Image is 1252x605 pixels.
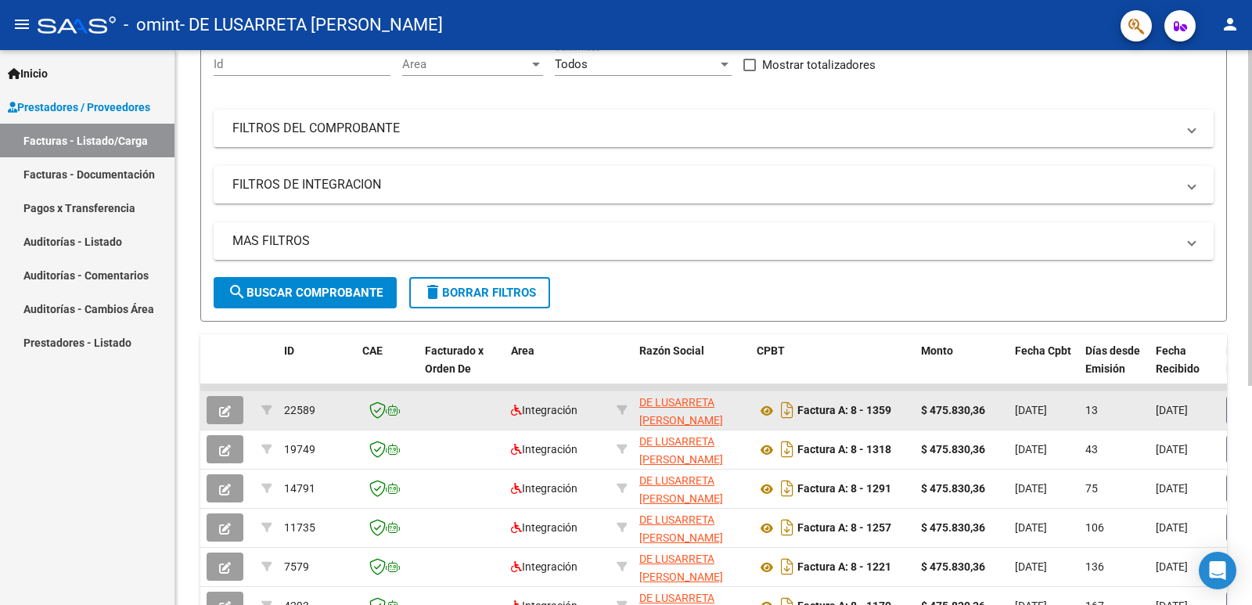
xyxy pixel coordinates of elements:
[639,550,744,583] div: 23253617594
[228,286,383,300] span: Buscar Comprobante
[757,344,785,357] span: CPBT
[284,560,309,573] span: 7579
[921,344,953,357] span: Monto
[921,521,985,534] strong: $ 475.830,36
[1156,404,1188,416] span: [DATE]
[1015,560,1047,573] span: [DATE]
[797,483,891,495] strong: Factura A: 8 - 1291
[1015,443,1047,456] span: [DATE]
[1156,482,1188,495] span: [DATE]
[777,398,797,423] i: Descargar documento
[639,474,723,505] span: DE LUSARRETA [PERSON_NAME]
[1085,443,1098,456] span: 43
[639,344,704,357] span: Razón Social
[1221,15,1239,34] mat-icon: person
[777,437,797,462] i: Descargar documento
[639,394,744,427] div: 23253617594
[13,15,31,34] mat-icon: menu
[1015,482,1047,495] span: [DATE]
[214,277,397,308] button: Buscar Comprobante
[284,482,315,495] span: 14791
[1156,443,1188,456] span: [DATE]
[8,99,150,116] span: Prestadores / Proveedores
[180,8,443,42] span: - DE LUSARRETA [PERSON_NAME]
[511,443,577,456] span: Integración
[1015,521,1047,534] span: [DATE]
[750,334,915,403] datatable-header-cell: CPBT
[921,482,985,495] strong: $ 475.830,36
[278,334,356,403] datatable-header-cell: ID
[232,232,1176,250] mat-panel-title: MAS FILTROS
[1085,482,1098,495] span: 75
[921,404,985,416] strong: $ 475.830,36
[639,553,723,583] span: DE LUSARRETA [PERSON_NAME]
[633,334,750,403] datatable-header-cell: Razón Social
[511,404,577,416] span: Integración
[1015,404,1047,416] span: [DATE]
[555,57,588,71] span: Todos
[1156,560,1188,573] span: [DATE]
[639,396,723,427] span: DE LUSARRETA [PERSON_NAME]
[511,521,577,534] span: Integración
[356,334,419,403] datatable-header-cell: CAE
[639,433,744,466] div: 23253617594
[1085,521,1104,534] span: 106
[921,560,985,573] strong: $ 475.830,36
[511,482,577,495] span: Integración
[639,435,723,466] span: DE LUSARRETA [PERSON_NAME]
[797,444,891,456] strong: Factura A: 8 - 1318
[797,561,891,574] strong: Factura A: 8 - 1221
[639,511,744,544] div: 23253617594
[423,286,536,300] span: Borrar Filtros
[921,443,985,456] strong: $ 475.830,36
[1085,560,1104,573] span: 136
[777,476,797,501] i: Descargar documento
[1085,404,1098,416] span: 13
[402,57,529,71] span: Area
[797,522,891,535] strong: Factura A: 8 - 1257
[232,176,1176,193] mat-panel-title: FILTROS DE INTEGRACION
[284,404,315,416] span: 22589
[1079,334,1149,403] datatable-header-cell: Días desde Emisión
[214,110,1214,147] mat-expansion-panel-header: FILTROS DEL COMPROBANTE
[777,515,797,540] i: Descargar documento
[232,120,1176,137] mat-panel-title: FILTROS DEL COMPROBANTE
[915,334,1009,403] datatable-header-cell: Monto
[419,334,505,403] datatable-header-cell: Facturado x Orden De
[214,222,1214,260] mat-expansion-panel-header: MAS FILTROS
[284,521,315,534] span: 11735
[362,344,383,357] span: CAE
[284,443,315,456] span: 19749
[423,283,442,301] mat-icon: delete
[1156,344,1200,375] span: Fecha Recibido
[228,283,246,301] mat-icon: search
[511,560,577,573] span: Integración
[409,277,550,308] button: Borrar Filtros
[1015,344,1071,357] span: Fecha Cpbt
[1199,552,1236,589] div: Open Intercom Messenger
[639,472,744,505] div: 23253617594
[425,344,484,375] span: Facturado x Orden De
[511,344,534,357] span: Area
[1156,521,1188,534] span: [DATE]
[797,405,891,417] strong: Factura A: 8 - 1359
[639,513,723,544] span: DE LUSARRETA [PERSON_NAME]
[762,56,876,74] span: Mostrar totalizadores
[124,8,180,42] span: - omint
[1149,334,1220,403] datatable-header-cell: Fecha Recibido
[214,166,1214,203] mat-expansion-panel-header: FILTROS DE INTEGRACION
[8,65,48,82] span: Inicio
[1009,334,1079,403] datatable-header-cell: Fecha Cpbt
[777,554,797,579] i: Descargar documento
[505,334,610,403] datatable-header-cell: Area
[284,344,294,357] span: ID
[1085,344,1140,375] span: Días desde Emisión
